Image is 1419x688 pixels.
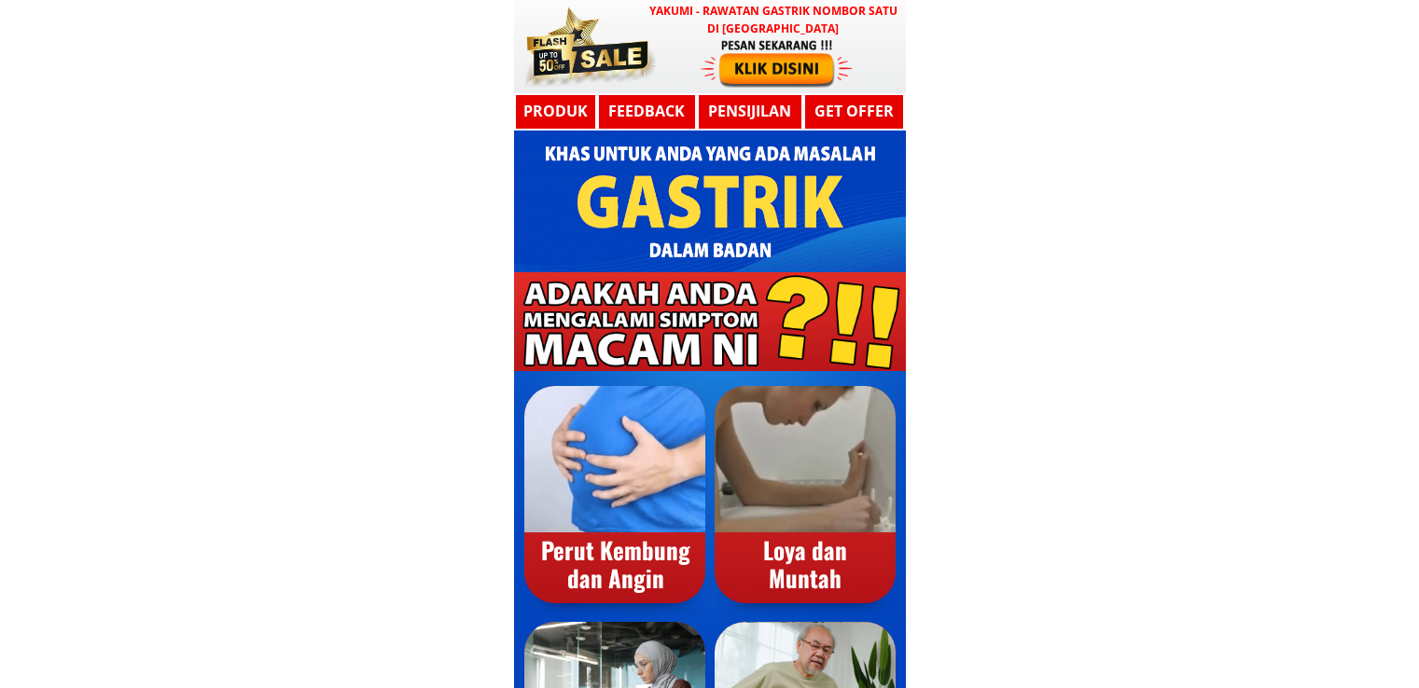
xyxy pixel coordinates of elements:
h3: GET OFFER [808,100,900,124]
div: Perut Kembung dan Angin [525,536,706,592]
h3: Produk [514,100,597,124]
h3: Pensijilan [703,100,796,124]
h3: YAKUMI - Rawatan Gastrik Nombor Satu di [GEOGRAPHIC_DATA] [646,2,901,37]
h3: Feedback [598,100,695,124]
div: Loya dan Muntah [715,536,896,592]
